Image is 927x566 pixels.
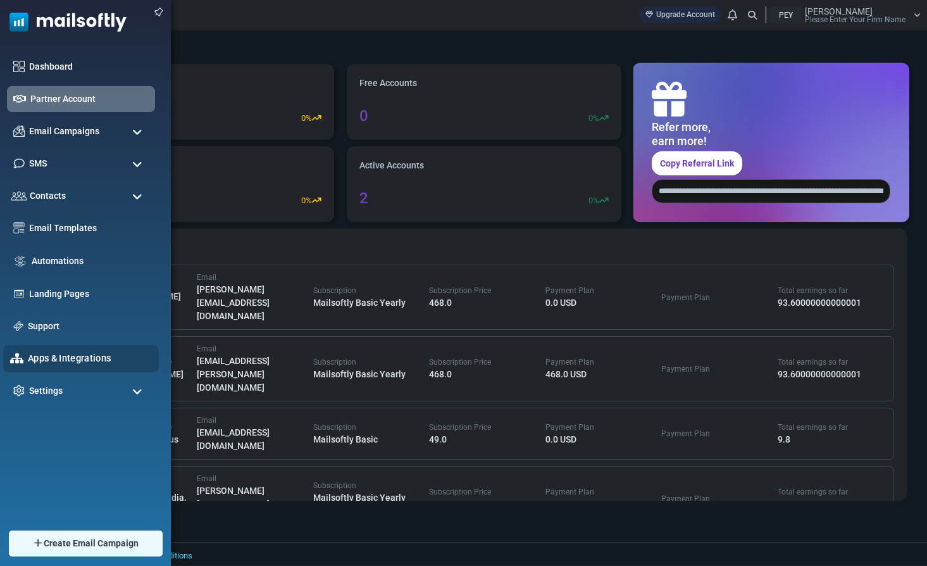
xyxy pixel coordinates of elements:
img: sms-icon.png [13,158,25,169]
a: Upgrade Account [639,6,721,23]
div: [EMAIL_ADDRESS][PERSON_NAME][DOMAIN_NAME] [197,355,306,394]
p: 0% [301,112,312,125]
div: Subscription [313,356,423,368]
a: Copy Referral Link [652,151,742,175]
div: Total earnings so far [778,285,887,296]
div: 9.8 [778,433,887,446]
h6: Referred Accounts [74,241,894,253]
span: SMS [29,157,47,170]
img: contacts-icon.svg [11,191,27,200]
img: campaigns-icon.png [13,125,25,137]
a: Dashboard [29,60,149,73]
h6: Statistics [61,41,907,53]
div: Payment Plan [545,486,655,498]
span: Settings [29,384,63,398]
div: 49.0 [429,433,538,446]
div: Subscription Price [429,356,538,368]
div: Email [197,343,306,355]
p: 0% [588,112,599,125]
div: 0.0 USD [545,296,655,310]
div: 93.60000000000001 [778,368,887,381]
span: Contacts [30,189,66,203]
div: Payment Plan [661,292,771,303]
span: Email Campaigns [29,125,99,138]
span: [PERSON_NAME] [805,7,873,16]
div: 468.0 [429,296,538,310]
div: Payment Plan [545,356,655,368]
div: [PERSON_NAME][EMAIL_ADDRESS][DOMAIN_NAME] [197,484,306,524]
div: Payment Plan [661,363,771,375]
div: 49.0 USD [545,498,655,511]
a: Landing Pages [29,287,149,301]
img: landing_pages.svg [13,288,25,299]
a: Email Templates [29,222,149,235]
div: Total earnings so far [778,486,887,498]
div: Subscription Price [429,422,538,433]
img: workflow.svg [13,254,27,268]
div: 468.0 [429,368,538,381]
div: 2 [359,187,368,210]
a: PEY [PERSON_NAME] Please Enter Your Firm Name [770,6,921,23]
div: Mailsoftly Basic [313,433,423,446]
span: Free Accounts [359,77,417,90]
div: 93.60000000000001 [778,296,887,310]
div: Total earnings so far [778,422,887,433]
div: Mailsoftly Basic Yearly Legacy [313,491,423,518]
div: 396.0 [429,498,538,511]
div: Email [197,473,306,484]
p: 0% [588,194,599,207]
div: Subscription Price [429,285,538,296]
span: Create Email Campaign [44,537,139,550]
p: Refer more, earn more! [652,120,711,148]
div: Payment Plan [661,493,771,505]
a: Partner Account [30,92,149,106]
footer: 2025 [41,543,927,565]
div: PEY [770,6,802,23]
div: Subscription [313,422,423,433]
a: Support [28,320,149,333]
div: Payment Plan [545,285,655,296]
div: Total earnings so far [778,356,887,368]
div: [PERSON_NAME][EMAIL_ADDRESS][DOMAIN_NAME] [197,283,306,323]
span: Active Accounts [359,159,424,172]
div: Payment Plan [661,428,771,439]
div: Mailsoftly Basic Yearly [313,296,423,310]
img: email-templates-icon.svg [13,222,25,234]
img: dashboard-icon.svg [13,61,25,72]
span: Please Enter Your Firm Name [805,16,905,23]
div: Email [197,272,306,283]
div: 468.0 USD [545,368,655,381]
img: support-icon.svg [13,321,23,331]
a: Automations [32,255,149,268]
div: Email [197,415,306,426]
div: Payment Plan [545,422,655,433]
img: settings-icon.svg [13,385,25,396]
div: Subscription Price [429,486,538,498]
a: Apps & Integrations [28,351,152,365]
div: Mailsoftly Basic Yearly [313,368,423,381]
div: Subscription [313,480,423,491]
div: 0 [359,104,368,127]
div: Subscription [313,285,423,296]
div: 0.0 USD [545,433,655,446]
p: 0% [301,194,312,207]
div: [EMAIL_ADDRESS][DOMAIN_NAME] [197,426,306,453]
div: 79.2 [778,498,887,511]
